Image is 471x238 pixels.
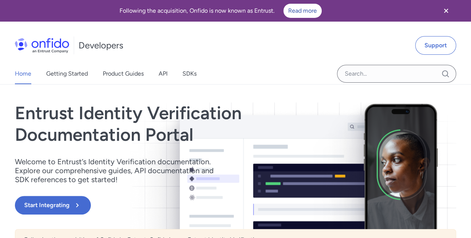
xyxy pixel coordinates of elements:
p: Welcome to Entrust’s Identity Verification documentation. Explore our comprehensive guides, API d... [15,157,223,184]
a: Getting Started [46,63,88,84]
svg: Close banner [442,6,451,15]
input: Onfido search input field [337,65,456,83]
h1: Developers [79,39,123,51]
a: Read more [283,4,322,18]
a: API [159,63,168,84]
img: Onfido Logo [15,38,69,53]
h1: Entrust Identity Verification Documentation Portal [15,102,324,145]
button: Close banner [432,1,460,20]
div: Following the acquisition, Onfido is now known as Entrust. [9,4,432,18]
button: Start Integrating [15,196,91,215]
a: SDKs [182,63,197,84]
a: Support [415,36,456,55]
a: Home [15,63,31,84]
a: Product Guides [103,63,144,84]
a: Start Integrating [15,196,324,215]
